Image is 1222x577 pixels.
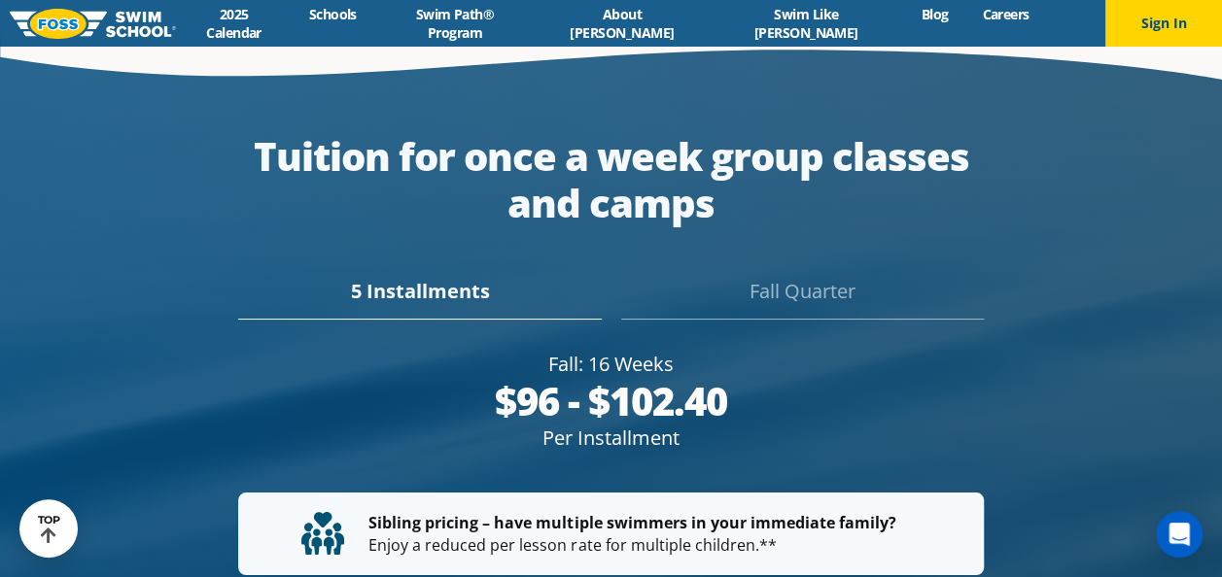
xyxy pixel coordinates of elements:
div: Open Intercom Messenger [1156,511,1203,558]
div: 5 Installments [238,277,601,320]
p: Enjoy a reduced per lesson rate for multiple children.** [301,512,921,556]
img: FOSS Swim School Logo [10,9,176,39]
div: Per Installment [238,424,984,452]
div: Fall: 16 Weeks [238,351,984,378]
a: Swim Path® Program [373,5,536,42]
div: Fall Quarter [621,277,984,320]
a: Swim Like [PERSON_NAME] [708,5,904,42]
a: Blog [904,5,965,23]
a: 2025 Calendar [176,5,292,42]
a: Schools [292,5,373,23]
div: Tuition for once a week group classes and camps [238,133,984,226]
a: Careers [965,5,1046,23]
div: $96 - $102.40 [238,378,984,424]
strong: Sibling pricing – have multiple swimmers in your immediate family? [368,512,895,533]
a: About [PERSON_NAME] [536,5,708,42]
div: TOP [38,514,60,544]
img: tuition-family-children.svg [301,512,344,555]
